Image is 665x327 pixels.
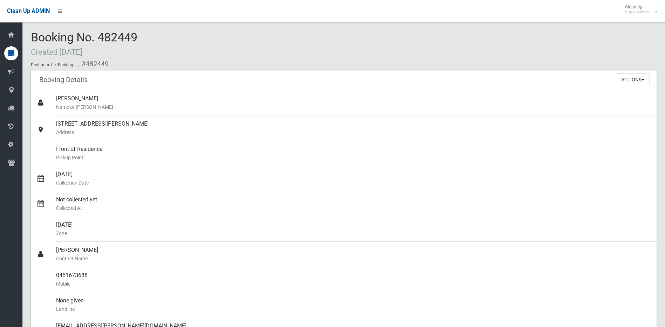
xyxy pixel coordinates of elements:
[622,4,656,15] span: Clean Up
[56,254,651,263] small: Contact Name
[31,73,96,87] header: Booking Details
[625,9,649,15] small: Super Admin
[76,58,109,71] li: #482449
[56,166,651,191] div: [DATE]
[56,115,651,141] div: [STREET_ADDRESS][PERSON_NAME]
[56,204,651,212] small: Collected At
[56,292,651,318] div: None given
[56,229,651,238] small: Zone
[56,153,651,162] small: Pickup Point
[31,62,52,67] a: Dashboard
[56,141,651,166] div: Front of Residence
[58,62,75,67] a: Bookings
[56,191,651,216] div: Not collected yet
[56,128,651,136] small: Address
[56,216,651,242] div: [DATE]
[56,242,651,267] div: [PERSON_NAME]
[56,267,651,292] div: 0451673688
[616,73,650,86] button: Actions
[31,30,137,58] span: Booking No. 482449
[31,47,82,56] small: Created [DATE]
[56,179,651,187] small: Collection Date
[56,90,651,115] div: [PERSON_NAME]
[56,103,651,111] small: Name of [PERSON_NAME]
[56,305,651,313] small: Landline
[7,8,50,14] span: Clean Up ADMIN
[56,280,651,288] small: Mobile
